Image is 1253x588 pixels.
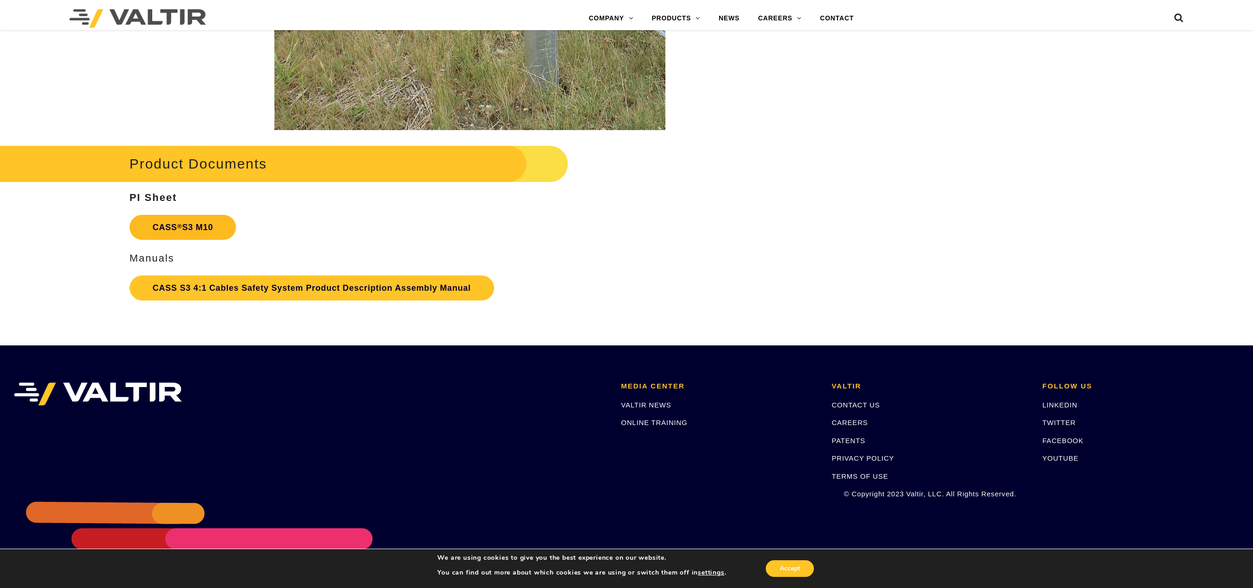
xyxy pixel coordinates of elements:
a: YOUTUBE [1042,454,1079,462]
button: settings [698,569,724,577]
a: CAREERS [749,9,811,28]
a: NEWS [709,9,749,28]
a: LINKEDIN [1042,401,1078,409]
a: CAREERS [831,419,868,426]
strong: PI Sheet [130,192,177,203]
a: VALTIR NEWS [621,401,671,409]
a: ONLINE TRAINING [621,419,687,426]
a: CONTACT US [831,401,880,409]
a: TWITTER [1042,419,1076,426]
a: FACEBOOK [1042,437,1084,444]
h2: FOLLOW US [1042,382,1239,390]
a: CASS S3 4:1 Cables Safety System Product Description Assembly Manual [130,275,494,300]
a: PRIVACY POLICY [831,454,894,462]
p: You can find out more about which cookies we are using or switch them off in . [437,569,726,577]
h3: Manuals [130,253,811,264]
p: We are using cookies to give you the best experience on our website. [437,554,726,562]
img: Valtir [69,9,206,28]
p: © Copyright 2023 Valtir, LLC. All Rights Reserved. [831,488,1028,499]
sup: ® [177,223,182,230]
a: CASS®S3 M10 [130,215,236,240]
a: PRODUCTS [642,9,709,28]
a: PATENTS [831,437,865,444]
a: CONTACT [811,9,863,28]
h2: MEDIA CENTER [621,382,818,390]
a: COMPANY [579,9,642,28]
h2: VALTIR [831,382,1028,390]
button: Accept [766,560,814,577]
img: VALTIR [14,382,182,406]
a: TERMS OF USE [831,472,888,480]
